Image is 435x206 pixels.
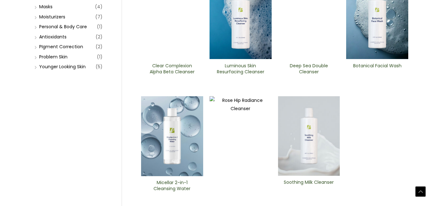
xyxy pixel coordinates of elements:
span: (1) [97,22,103,31]
a: Problem Skin [39,54,68,60]
h2: Deep Sea Double Cleanser [283,63,334,75]
a: Personal & Body Care [39,23,87,30]
span: (7) [95,12,103,21]
img: Soothing Milk Cleanser [278,96,340,176]
a: Masks [39,3,53,10]
span: (2) [96,32,103,41]
a: Micellar 2-in-1 Cleansing Water [146,180,198,194]
span: (5) [96,62,103,71]
a: Antioxidants [39,34,67,40]
a: PIgment Correction [39,43,83,50]
a: Younger Looking Skin [39,63,86,70]
h2: Clear Complexion Alpha Beta ​Cleanser [146,63,198,75]
span: (4) [95,2,103,11]
h2: Micellar 2-in-1 Cleansing Water [146,180,198,192]
a: Deep Sea Double Cleanser [283,63,334,77]
a: Soothing Milk Cleanser [283,179,334,194]
a: Luminous Skin Resurfacing ​Cleanser [215,63,266,77]
span: (2) [96,42,103,51]
span: (1) [97,52,103,61]
h2: Soothing Milk Cleanser [283,179,334,191]
h2: Luminous Skin Resurfacing ​Cleanser [215,63,266,75]
a: Clear Complexion Alpha Beta ​Cleanser [146,63,198,77]
h2: Botanical Facial Wash [352,63,403,75]
a: Botanical Facial Wash [352,63,403,77]
img: Micellar 2-in-1 Cleansing Water [141,96,203,176]
a: Moisturizers [39,14,65,20]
